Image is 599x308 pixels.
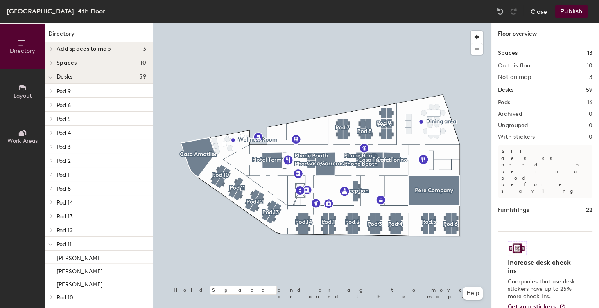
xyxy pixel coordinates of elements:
span: Pod 3 [57,144,71,151]
span: Spaces [57,60,77,66]
img: Sticker logo [508,241,527,255]
span: Pod 13 [57,213,73,220]
span: Pod 9 [57,88,71,95]
h2: On this floor [498,63,533,69]
button: Help [463,287,483,300]
h2: 10 [586,63,592,69]
h2: With stickers [498,134,535,140]
p: [PERSON_NAME] [57,265,103,275]
h1: 22 [586,206,592,215]
h1: Furnishings [498,206,529,215]
span: 59 [139,74,146,80]
h2: Archived [498,111,522,117]
h2: Not on map [498,74,531,81]
span: Pod 4 [57,130,71,137]
span: 3 [143,46,146,52]
img: Undo [496,7,504,16]
span: Pod 11 [57,241,72,248]
button: Close [531,5,547,18]
h2: Ungrouped [498,122,528,129]
span: 10 [140,60,146,66]
button: Publish [555,5,588,18]
span: Pod 8 [57,185,71,192]
h2: 0 [589,111,592,117]
span: Add spaces to map [57,46,111,52]
img: Redo [509,7,518,16]
h1: Floor overview [491,23,599,42]
h1: 59 [586,85,592,94]
span: Desks [57,74,72,80]
span: Pod 2 [57,157,71,164]
p: All desks need to be in a pod before saving [498,145,592,198]
span: Pod 12 [57,227,73,234]
h1: Directory [45,29,153,42]
span: Pod 10 [57,294,73,301]
h2: 3 [589,74,592,81]
span: Layout [14,92,32,99]
span: Work Areas [7,137,38,144]
p: [PERSON_NAME] [57,279,103,288]
h2: 0 [589,134,592,140]
h1: 13 [587,49,592,58]
h2: Pods [498,99,510,106]
span: Directory [10,47,35,54]
h4: Increase desk check-ins [508,259,578,275]
h1: Spaces [498,49,518,58]
p: Companies that use desk stickers have up to 25% more check-ins. [508,278,578,300]
h1: Desks [498,85,513,94]
span: Pod 1 [57,171,70,178]
span: Pod 5 [57,116,71,123]
h2: 0 [589,122,592,129]
h2: 16 [587,99,592,106]
span: Pod 14 [57,199,73,206]
span: Pod 6 [57,102,71,109]
p: [PERSON_NAME] [57,252,103,262]
div: [GEOGRAPHIC_DATA], 4th Floor [7,6,105,16]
